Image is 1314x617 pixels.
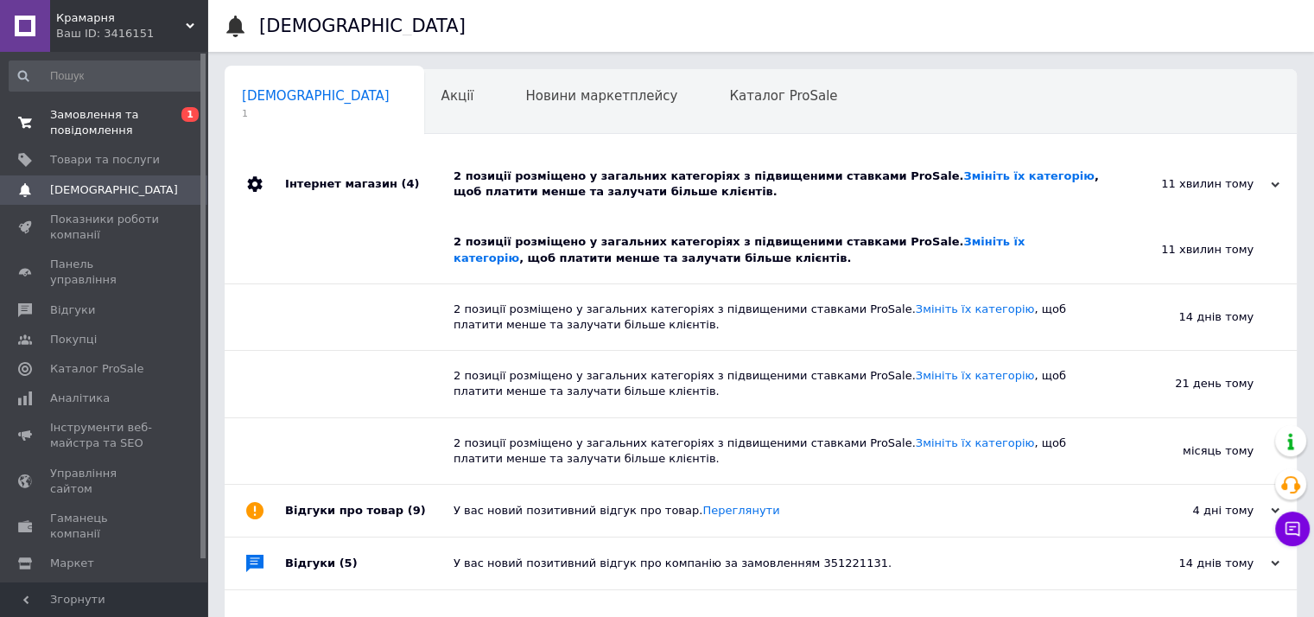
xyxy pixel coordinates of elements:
[454,302,1081,333] div: 2 позиції розміщено у загальних категоріях з підвищеними ставками ProSale. , щоб платити менше та...
[729,88,837,104] span: Каталог ProSale
[454,503,1107,518] div: У вас новий позитивний відгук про товар.
[50,182,178,198] span: [DEMOGRAPHIC_DATA]
[50,212,160,243] span: Показники роботи компанії
[242,88,390,104] span: [DEMOGRAPHIC_DATA]
[1107,556,1279,571] div: 14 днів тому
[916,302,1035,315] a: Змініть їх категорію
[340,557,358,569] span: (5)
[50,556,94,571] span: Маркет
[1081,217,1297,283] div: 11 хвилин тому
[1107,503,1279,518] div: 4 дні тому
[242,107,390,120] span: 1
[441,88,474,104] span: Акції
[963,169,1094,182] a: Змініть їх категорію
[181,107,199,122] span: 1
[50,257,160,288] span: Панель управління
[56,10,186,26] span: Крамарня
[50,466,160,497] span: Управління сайтом
[702,504,779,517] a: Переглянути
[1081,351,1297,417] div: 21 день тому
[50,152,160,168] span: Товари та послуги
[454,556,1107,571] div: У вас новий позитивний відгук про компанію за замовленням 351221131.
[285,485,454,537] div: Відгуки про товар
[259,16,466,36] h1: [DEMOGRAPHIC_DATA]
[454,436,1081,467] div: 2 позиції розміщено у загальних категоріях з підвищеними ставками ProSale. , щоб платити менше та...
[50,107,160,138] span: Замовлення та повідомлення
[50,420,160,451] span: Інструменти веб-майстра та SEO
[285,537,454,589] div: Відгуки
[56,26,207,41] div: Ваш ID: 3416151
[525,88,677,104] span: Новини маркетплейсу
[50,332,97,347] span: Покупці
[454,169,1107,200] div: 2 позиції розміщено у загальних категоріях з підвищеними ставками ProSale. , щоб платити менше та...
[50,302,95,318] span: Відгуки
[454,234,1081,265] div: 2 позиції розміщено у загальних категоріях з підвищеними ставками ProSale. , щоб платити менше та...
[916,436,1035,449] a: Змініть їх категорію
[1107,176,1279,192] div: 11 хвилин тому
[50,361,143,377] span: Каталог ProSale
[285,151,454,217] div: Інтернет магазин
[916,369,1035,382] a: Змініть їх категорію
[50,391,110,406] span: Аналітика
[1081,418,1297,484] div: місяць тому
[1275,512,1310,546] button: Чат з покупцем
[454,368,1081,399] div: 2 позиції розміщено у загальних категоріях з підвищеними ставками ProSale. , щоб платити менше та...
[50,511,160,542] span: Гаманець компанії
[9,60,204,92] input: Пошук
[1081,284,1297,350] div: 14 днів тому
[408,504,426,517] span: (9)
[401,177,419,190] span: (4)
[454,235,1025,264] a: Змініть їх категорію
